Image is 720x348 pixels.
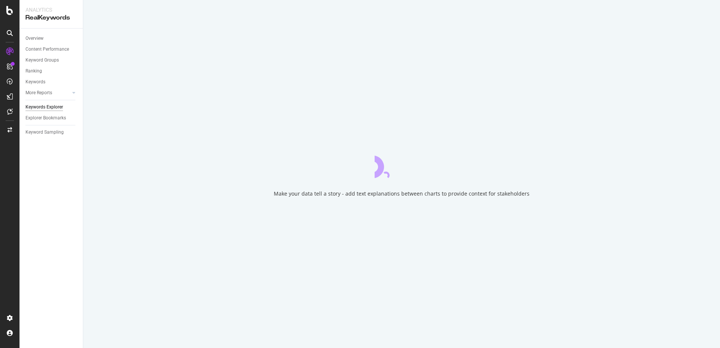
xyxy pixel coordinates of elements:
[25,56,59,64] div: Keyword Groups
[25,35,78,42] a: Overview
[25,78,45,86] div: Keywords
[25,14,77,22] div: RealKeywords
[25,128,64,136] div: Keyword Sampling
[25,103,78,111] a: Keywords Explorer
[25,89,70,97] a: More Reports
[25,67,78,75] a: Ranking
[25,45,78,53] a: Content Performance
[25,114,66,122] div: Explorer Bookmarks
[25,56,78,64] a: Keyword Groups
[274,190,529,197] div: Make your data tell a story - add text explanations between charts to provide context for stakeho...
[25,35,43,42] div: Overview
[25,114,78,122] a: Explorer Bookmarks
[25,78,78,86] a: Keywords
[25,103,63,111] div: Keywords Explorer
[25,6,77,14] div: Analytics
[375,151,429,178] div: animation
[25,45,69,53] div: Content Performance
[25,89,52,97] div: More Reports
[25,128,78,136] a: Keyword Sampling
[25,67,42,75] div: Ranking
